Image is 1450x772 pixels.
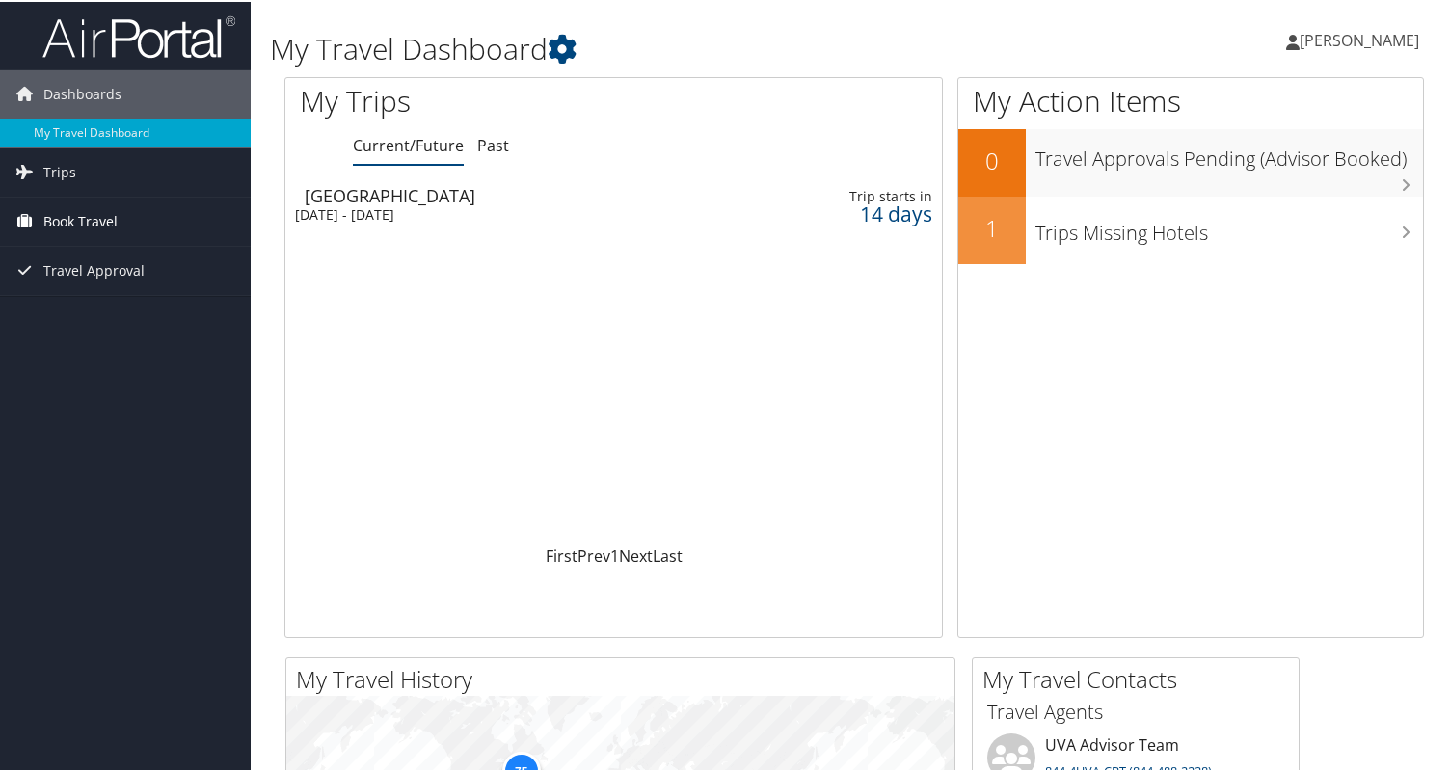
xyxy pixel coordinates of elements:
a: Prev [577,544,610,565]
div: 14 days [795,203,932,221]
h3: Trips Missing Hotels [1035,208,1423,245]
a: Current/Future [353,133,464,154]
div: [GEOGRAPHIC_DATA] [305,185,732,202]
div: [DATE] - [DATE] [295,204,722,222]
h2: My Travel History [296,661,954,694]
a: 1 [610,544,619,565]
a: First [546,544,577,565]
h2: 1 [958,210,1026,243]
h3: Travel Approvals Pending (Advisor Booked) [1035,134,1423,171]
h1: My Action Items [958,79,1423,120]
a: Next [619,544,653,565]
a: [PERSON_NAME] [1286,10,1438,67]
h2: My Travel Contacts [982,661,1299,694]
a: 1Trips Missing Hotels [958,195,1423,262]
h3: Travel Agents [987,697,1284,724]
a: Last [653,544,683,565]
h1: My Travel Dashboard [270,27,1049,67]
span: Trips [43,146,76,195]
span: Dashboards [43,68,121,117]
h1: My Trips [300,79,654,120]
div: Trip starts in [795,186,932,203]
h2: 0 [958,143,1026,175]
a: 0Travel Approvals Pending (Advisor Booked) [958,127,1423,195]
span: [PERSON_NAME] [1300,28,1419,49]
span: Book Travel [43,196,118,244]
a: Past [477,133,509,154]
span: Travel Approval [43,245,145,293]
img: airportal-logo.png [42,13,235,58]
